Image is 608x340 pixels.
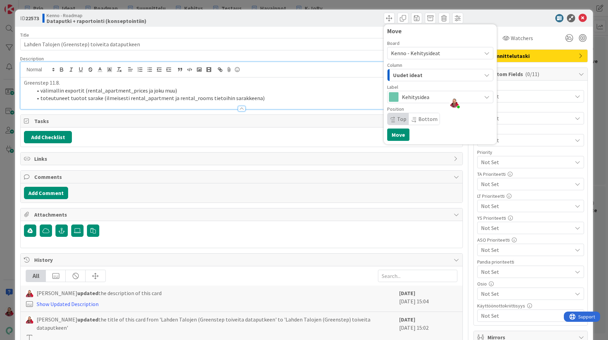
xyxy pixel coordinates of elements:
div: Move [387,28,493,35]
div: Asiakas [477,84,584,89]
span: Board [387,41,400,46]
span: Bottom [418,116,438,122]
span: Custom Fields [487,70,575,78]
b: updated [77,316,98,323]
span: ID [20,14,39,22]
span: Suunnittelutaski [487,52,575,60]
a: Show Updated Description [37,301,99,307]
span: Not Set [481,290,572,298]
label: Title [20,32,29,38]
span: ( 0/11 ) [525,71,539,77]
div: Priority [477,150,584,155]
b: updated [77,290,98,296]
div: Size [477,128,584,133]
span: Not Set [481,113,569,123]
span: Watchers [511,34,533,42]
span: Kenno - Roadmap [47,13,147,18]
b: [DATE] [399,316,415,323]
span: Attachments [34,210,450,219]
span: Position [387,107,404,111]
span: Links [34,155,450,163]
span: Not Set [481,135,569,145]
b: 22573 [25,15,39,22]
div: Pandia prioriteetti [477,259,584,264]
span: History [34,256,450,264]
div: LT Prioriteetti [477,194,584,198]
b: [DATE] [399,290,415,296]
span: [PERSON_NAME] the title of this card from 'Lahden Talojen (Greenstep toiveita dataputkeen' to 'La... [37,315,395,332]
input: type card name here... [20,38,463,50]
span: Not Set [481,92,572,100]
span: Uudet ideat [393,71,422,80]
span: Column [387,63,402,68]
span: Not Set [481,179,569,189]
div: YS Prioriteetti [477,216,584,220]
input: Search... [378,270,457,282]
span: Not Set [481,223,569,233]
span: Description [20,56,44,62]
b: Dataputki + raportointi (konseptointiin) [47,18,147,24]
button: Add Checklist [24,131,72,143]
span: Comments [34,173,450,181]
button: Uudet ideat [387,69,493,81]
div: ASO Prioriteetti [477,238,584,242]
div: All [26,270,46,282]
img: JS [26,316,33,324]
span: Not Set [481,267,569,277]
span: Support [14,1,31,9]
div: Ohry-prio [477,106,584,111]
button: Add Comment [24,187,68,199]
p: Greenstep 11.8. [24,79,459,87]
span: Not Set [481,312,572,320]
div: [DATE] 15:04 [399,289,457,308]
li: toteutuneet tuotot sarake (ilmeisesti rental_apartment ja rental_rooms tietoihin sarakkeena) [32,94,459,102]
span: Kenno - Kehitysideat [391,50,440,57]
span: Top [397,116,406,122]
span: Kehitysidea [402,92,478,102]
span: Not Set [481,201,569,211]
img: rJRasW2U2EjWY5qbspUOAKri0edkzqAk.jpeg [449,98,459,108]
span: Label [387,85,398,89]
div: Käyttöönottokriittisyys [477,303,584,308]
span: Tasks [34,117,450,125]
img: JS [26,290,33,297]
div: TA Prioriteetti [477,172,584,177]
li: välimallin exportit (rental_apartment_prices ja joku muu) [32,87,459,95]
span: Not Set [481,245,569,255]
div: Osio [477,281,584,286]
span: Not Set [481,157,569,167]
span: [PERSON_NAME] the description of this card [37,289,162,297]
button: Move [387,129,409,141]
